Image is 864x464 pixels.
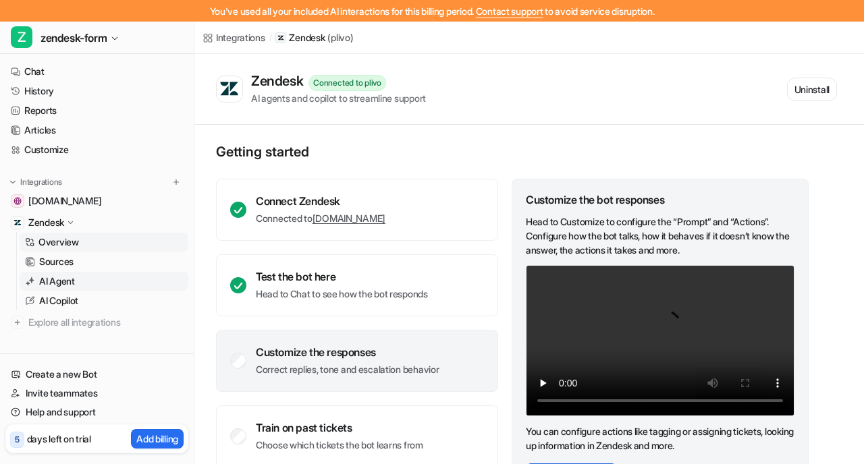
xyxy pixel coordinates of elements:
[38,235,79,249] p: Overview
[39,294,78,308] p: AI Copilot
[39,274,75,288] p: AI Agent
[5,140,188,159] a: Customize
[216,30,265,45] div: Integrations
[20,252,188,271] a: Sources
[5,192,188,210] a: www.plivo.com[DOMAIN_NAME]
[251,73,308,89] div: Zendesk
[256,194,385,208] div: Connect Zendesk
[20,177,62,187] p: Integrations
[5,82,188,100] a: History
[13,219,22,227] img: Zendesk
[131,429,184,448] button: Add billing
[256,421,423,434] div: Train on past tickets
[308,75,386,91] div: Connected to plivo
[256,363,439,376] p: Correct replies, tone and escalation behavior
[256,287,428,301] p: Head to Chat to see how the bot responds
[526,265,794,416] video: Your browser does not support the video tag.
[28,312,183,333] span: Explore all integrations
[5,313,188,332] a: Explore all integrations
[787,78,837,101] button: Uninstall
[5,62,188,81] a: Chat
[327,31,353,45] p: ( plivo )
[256,212,385,225] p: Connected to
[5,121,188,140] a: Articles
[476,5,543,17] span: Contact support
[39,255,74,268] p: Sources
[269,32,272,44] span: /
[8,177,18,187] img: expand menu
[219,81,240,97] img: Zendesk logo
[526,214,794,257] p: Head to Customize to configure the “Prompt” and “Actions”. Configure how the bot talks, how it be...
[13,197,22,205] img: www.plivo.com
[15,434,20,446] p: 5
[28,194,101,208] span: [DOMAIN_NAME]
[256,438,423,452] p: Choose which tickets the bot learns from
[251,91,426,105] div: AI agents and copilot to streamline support
[275,31,353,45] a: Zendesk(plivo)
[202,30,265,45] a: Integrations
[40,28,107,47] span: zendesk-form
[5,384,188,403] a: Invite teammates
[27,432,91,446] p: days left on trial
[216,144,810,160] p: Getting started
[5,403,188,422] a: Help and support
[11,316,24,329] img: explore all integrations
[526,424,794,453] p: You can configure actions like tagging or assigning tickets, looking up information in Zendesk an...
[289,31,325,45] p: Zendesk
[5,365,188,384] a: Create a new Bot
[171,177,181,187] img: menu_add.svg
[11,26,32,48] span: Z
[256,345,439,359] div: Customize the responses
[313,212,385,224] a: [DOMAIN_NAME]
[256,270,428,283] div: Test the bot here
[526,193,794,206] div: Customize the bot responses
[20,291,188,310] a: AI Copilot
[20,233,188,252] a: Overview
[5,175,66,189] button: Integrations
[20,272,188,291] a: AI Agent
[136,432,178,446] p: Add billing
[5,101,188,120] a: Reports
[28,216,64,229] p: Zendesk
